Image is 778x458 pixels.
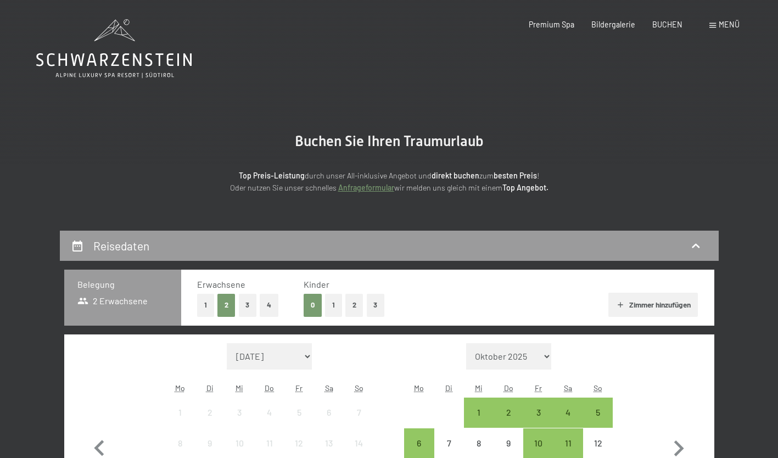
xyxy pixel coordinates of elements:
[494,428,523,458] div: Thu Oct 09 2025
[195,398,225,427] div: Tue Sep 02 2025
[494,398,523,427] div: Anreise möglich
[414,383,424,393] abbr: Montag
[523,428,553,458] div: Anreise möglich
[165,398,195,427] div: Mon Sep 01 2025
[719,20,740,29] span: Menü
[344,398,373,427] div: Anreise nicht möglich
[304,294,322,316] button: 0
[225,398,254,427] div: Anreise nicht möglich
[583,428,613,458] div: Sun Oct 12 2025
[286,408,313,435] div: 5
[583,428,613,458] div: Anreise nicht möglich
[355,383,363,393] abbr: Sonntag
[284,428,314,458] div: Anreise nicht möglich
[265,383,274,393] abbr: Donnerstag
[315,408,343,435] div: 6
[464,398,494,427] div: Anreise möglich
[195,428,225,458] div: Anreise nicht möglich
[494,398,523,427] div: Thu Oct 02 2025
[77,278,168,291] h3: Belegung
[314,398,344,427] div: Sat Sep 06 2025
[295,383,303,393] abbr: Freitag
[608,293,698,317] button: Zimmer hinzufügen
[494,171,537,180] strong: besten Preis
[464,398,494,427] div: Wed Oct 01 2025
[494,428,523,458] div: Anreise nicht möglich
[591,20,635,29] a: Bildergalerie
[77,295,148,307] span: 2 Erwachsene
[583,398,613,427] div: Sun Oct 05 2025
[284,398,314,427] div: Anreise nicht möglich
[255,398,284,427] div: Anreise nicht möglich
[524,408,552,435] div: 3
[434,428,464,458] div: Anreise nicht möglich
[314,428,344,458] div: Anreise nicht möglich
[93,239,149,253] h2: Reisedaten
[404,428,434,458] div: Mon Oct 06 2025
[553,428,583,458] div: Anreise möglich
[344,428,373,458] div: Anreise nicht möglich
[555,408,582,435] div: 4
[314,428,344,458] div: Sat Sep 13 2025
[553,398,583,427] div: Anreise möglich
[304,279,329,289] span: Kinder
[523,398,553,427] div: Fri Oct 03 2025
[236,383,243,393] abbr: Mittwoch
[564,383,572,393] abbr: Samstag
[523,398,553,427] div: Anreise möglich
[256,408,283,435] div: 4
[195,428,225,458] div: Tue Sep 09 2025
[445,383,452,393] abbr: Dienstag
[239,171,305,180] strong: Top Preis-Leistung
[295,133,484,149] span: Buchen Sie Ihren Traumurlaub
[195,398,225,427] div: Anreise nicht möglich
[504,383,513,393] abbr: Donnerstag
[594,383,602,393] abbr: Sonntag
[583,398,613,427] div: Anreise möglich
[553,398,583,427] div: Sat Oct 04 2025
[404,428,434,458] div: Anreise möglich
[367,294,385,316] button: 3
[652,20,682,29] a: BUCHEN
[344,398,373,427] div: Sun Sep 07 2025
[255,428,284,458] div: Anreise nicht möglich
[584,408,612,435] div: 5
[314,398,344,427] div: Anreise nicht möglich
[217,294,236,316] button: 2
[345,294,363,316] button: 2
[197,279,245,289] span: Erwachsene
[225,398,254,427] div: Wed Sep 03 2025
[495,408,522,435] div: 2
[175,383,185,393] abbr: Montag
[284,398,314,427] div: Fri Sep 05 2025
[165,428,195,458] div: Mon Sep 08 2025
[529,20,574,29] a: Premium Spa
[465,408,492,435] div: 1
[206,383,214,393] abbr: Dienstag
[255,428,284,458] div: Thu Sep 11 2025
[464,428,494,458] div: Anreise nicht möglich
[502,183,548,192] strong: Top Angebot.
[325,294,342,316] button: 1
[196,408,223,435] div: 2
[260,294,278,316] button: 4
[475,383,483,393] abbr: Mittwoch
[148,170,631,194] p: durch unser All-inklusive Angebot und zum ! Oder nutzen Sie unser schnelles wir melden uns gleich...
[553,428,583,458] div: Sat Oct 11 2025
[345,408,372,435] div: 7
[197,294,214,316] button: 1
[284,428,314,458] div: Fri Sep 12 2025
[325,383,333,393] abbr: Samstag
[226,408,253,435] div: 3
[166,408,194,435] div: 1
[434,428,464,458] div: Tue Oct 07 2025
[239,294,257,316] button: 3
[225,428,254,458] div: Anreise nicht möglich
[165,428,195,458] div: Anreise nicht möglich
[535,383,542,393] abbr: Freitag
[464,428,494,458] div: Wed Oct 08 2025
[338,183,394,192] a: Anfrageformular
